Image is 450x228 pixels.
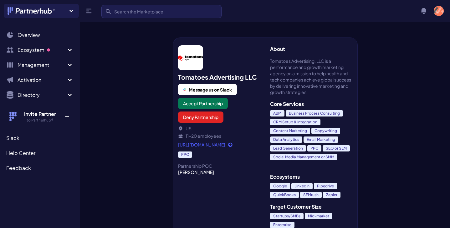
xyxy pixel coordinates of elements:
span: ABM [270,110,284,116]
span: Social Media Management or SMM [270,154,337,160]
p: + [60,110,74,120]
span: Help Center [6,149,35,157]
span: Management [18,61,66,69]
h3: Ecosystems [270,173,352,181]
li: US [178,125,260,131]
span: Content Marketing [270,128,310,134]
span: Ecosystem [18,46,66,54]
span: Zapier [323,192,340,198]
button: Directory [4,89,76,101]
a: [URL][DOMAIN_NAME] [178,141,260,148]
a: Help Center [4,147,76,159]
img: user photo [434,6,444,16]
span: Directory [18,91,66,99]
h2: Tomatoes Advertising LLC [178,73,260,82]
button: Message us on Slack [178,84,237,95]
span: LinkedIn [291,183,313,189]
span: SEMrush [300,192,322,198]
img: Partnerhub® Logo [8,7,55,15]
button: Ecosystem [4,44,76,56]
h3: About [270,45,352,53]
span: SEO or SEM [323,145,350,151]
div: [PERSON_NAME] [178,169,260,175]
h3: Core Services [270,100,352,108]
span: CRM Setup & Integration [270,119,320,125]
span: QuickBooks [270,192,299,198]
span: Business Process Consulting [286,110,343,116]
span: Startups/SMBs [270,213,304,219]
span: Lead Generation [270,145,306,151]
a: Feedback [4,162,76,174]
span: PPC [178,151,192,158]
h5: to Partnerhub® [20,118,60,123]
span: Slack [6,134,19,142]
a: Slack [4,132,76,144]
input: Search the Marketplace [101,5,222,18]
span: Feedback [6,164,31,172]
button: Accept Partnership [178,98,228,109]
span: Enterprise [270,222,294,228]
span: Tomatoes Advertising, LLC is a performance and growth marketing agency on a mission to help healt... [270,58,352,95]
span: Overview [18,31,40,39]
span: Data Analytics [270,136,302,143]
span: Pipedrive [314,183,337,189]
span: Google [270,183,290,189]
div: Partnership POC [178,163,260,169]
span: PPC [307,145,321,151]
button: Deny Partnership [178,112,223,123]
a: Overview [4,29,76,41]
img: Tomatoes Advertising LLC [178,45,203,70]
button: Management [4,59,76,71]
li: 11-20 employees [178,133,260,139]
button: Activation [4,74,76,86]
span: Activation [18,76,66,84]
span: Message us on Slack [189,87,232,93]
span: Email Marketing [304,136,338,143]
h4: Invite Partner [20,110,60,118]
span: Mid-market [305,213,332,219]
h3: Target Customer Size [270,203,352,211]
button: Invite Partner to Partnerhub® + [4,105,76,128]
span: Copywriting [311,128,340,134]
